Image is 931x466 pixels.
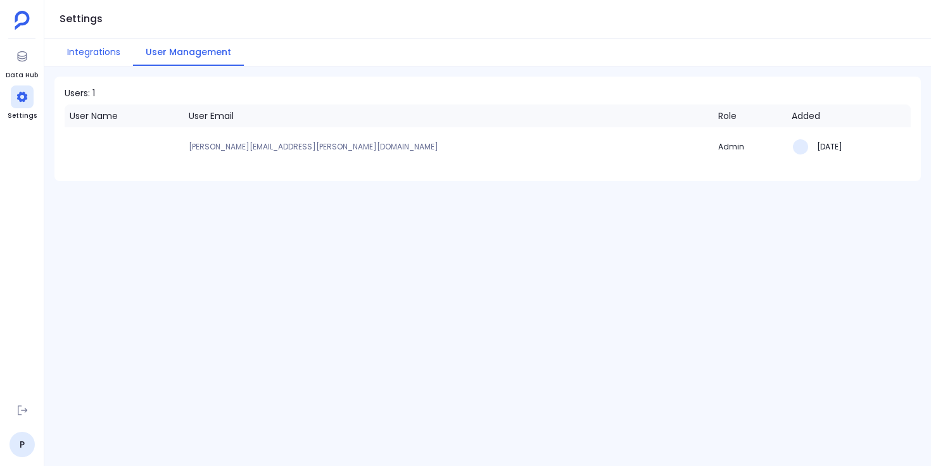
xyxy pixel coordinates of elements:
div: Added [792,110,820,122]
div: User Name [70,110,118,122]
td: Admin [713,127,787,166]
div: User Email [189,110,234,122]
span: Settings [8,111,37,121]
h3: [DATE] [817,142,842,152]
p: Users: 1 [65,87,95,99]
button: Integrations [54,39,133,66]
img: petavue logo [15,11,30,30]
span: Data Hub [6,70,38,80]
p: [PERSON_NAME][EMAIL_ADDRESS][PERSON_NAME][DOMAIN_NAME] [189,143,708,151]
a: Settings [8,85,37,121]
a: Data Hub [6,45,38,80]
a: P [9,432,35,457]
h1: Settings [60,10,103,28]
div: Role [718,110,737,122]
button: User Management [133,39,244,66]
